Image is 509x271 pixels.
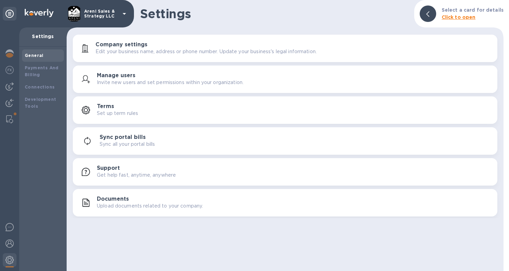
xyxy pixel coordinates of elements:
[25,33,61,40] p: Settings
[25,53,44,58] b: General
[140,7,409,21] h1: Settings
[97,172,176,179] p: Get help fast, anytime, anywhere
[95,42,147,48] h3: Company settings
[442,7,504,13] b: Select a card for details
[73,35,497,62] button: Company settingsEdit your business name, address or phone number. Update your business's legal in...
[73,189,497,216] button: DocumentsUpload documents related to your company.
[73,127,497,155] button: Sync portal billsSync all your portal bills
[25,65,59,77] b: Payments And Billing
[97,103,114,110] h3: Terms
[97,165,120,172] h3: Support
[100,134,146,141] h3: Sync portal bills
[25,9,54,17] img: Logo
[97,196,129,202] h3: Documents
[97,79,244,86] p: Invite new users and set permissions within your organization.
[97,110,138,117] p: Set up term rules
[97,202,203,210] p: Upload documents related to your company.
[5,66,14,74] img: Foreign exchange
[100,141,155,148] p: Sync all your portal bills
[95,48,317,55] p: Edit your business name, address or phone number. Update your business's legal information.
[25,97,56,109] b: Development Tools
[355,11,509,271] iframe: Chat Widget
[97,72,135,79] h3: Manage users
[73,66,497,93] button: Manage usersInvite new users and set permissions within your organization.
[3,7,16,21] div: Unpin categories
[73,158,497,186] button: SupportGet help fast, anytime, anywhere
[84,9,118,19] p: Areni Sales & Strategy LLC
[73,96,497,124] button: TermsSet up term rules
[25,84,55,90] b: Connections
